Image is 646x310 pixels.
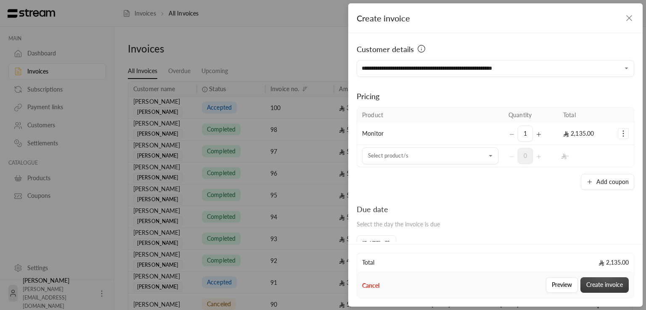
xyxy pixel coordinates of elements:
button: Open [486,151,496,161]
th: Total [558,108,613,123]
span: 2,135.00 [598,258,629,267]
span: [DATE] [362,239,381,248]
td: - [558,145,613,167]
span: 1 [518,126,533,142]
div: Pricing [357,90,634,102]
span: Customer details [357,43,414,55]
span: Select the day the invoice is due [357,221,440,228]
button: Add coupon [581,174,634,190]
div: Due date [357,203,440,215]
span: Create invoice [357,13,410,23]
span: Total [362,258,374,267]
span: Monitor [362,130,384,137]
span: 2,135.00 [563,130,594,137]
button: Cancel [362,281,379,290]
button: Preview [546,277,578,293]
span: 0 [518,148,533,164]
th: Quantity [503,108,558,123]
button: Open [622,63,632,74]
th: Product [357,108,503,123]
button: Create invoice [580,277,629,293]
table: Selected Products [357,107,634,167]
